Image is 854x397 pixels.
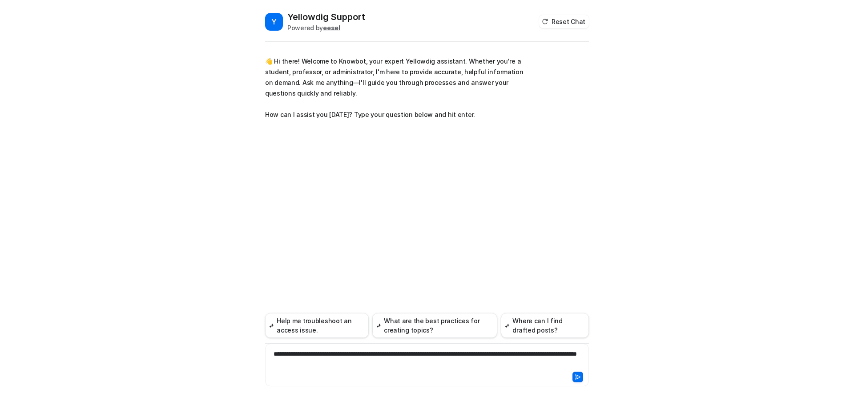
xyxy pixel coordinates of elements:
h2: Yellowdig Support [287,11,365,23]
div: Powered by [287,23,365,32]
button: Help me troubleshoot an access issue. [265,313,369,338]
button: What are the best practices for creating topics? [372,313,497,338]
button: Where can I find drafted posts? [501,313,589,338]
button: Reset Chat [539,15,589,28]
b: eesel [323,24,340,32]
p: 👋 Hi there! Welcome to Knowbot, your expert Yellowdig assistant. Whether you're a student, profes... [265,56,525,120]
span: Y [265,13,283,31]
